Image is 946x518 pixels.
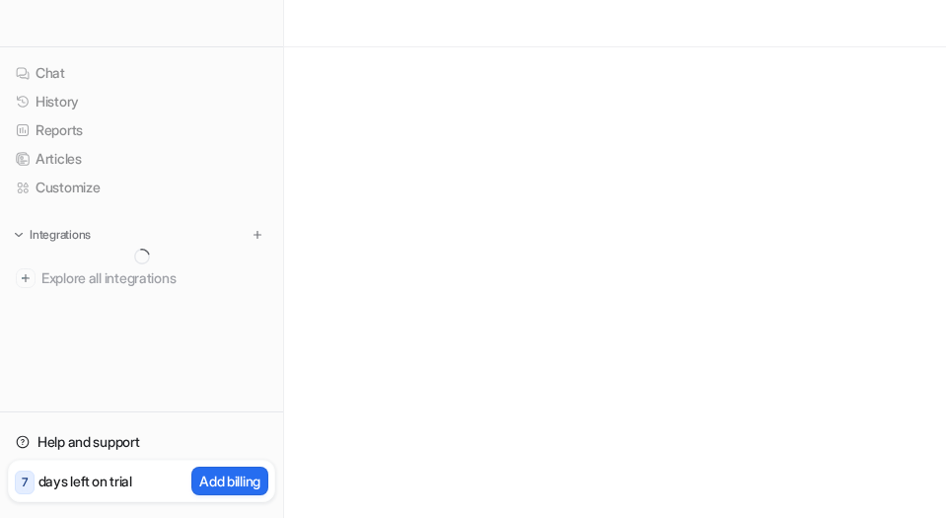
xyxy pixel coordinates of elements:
a: Articles [8,145,275,173]
p: Add billing [199,471,260,491]
a: Reports [8,116,275,144]
button: Add billing [191,467,268,495]
p: 7 [22,474,28,491]
img: explore all integrations [16,268,36,288]
p: Integrations [30,227,91,243]
p: days left on trial [38,471,132,491]
span: Explore all integrations [41,262,267,294]
a: Explore all integrations [8,264,275,292]
button: Integrations [8,225,97,245]
a: Chat [8,59,275,87]
img: expand menu [12,228,26,242]
a: Customize [8,174,275,201]
a: History [8,88,275,115]
a: Help and support [8,428,275,456]
img: menu_add.svg [251,228,264,242]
